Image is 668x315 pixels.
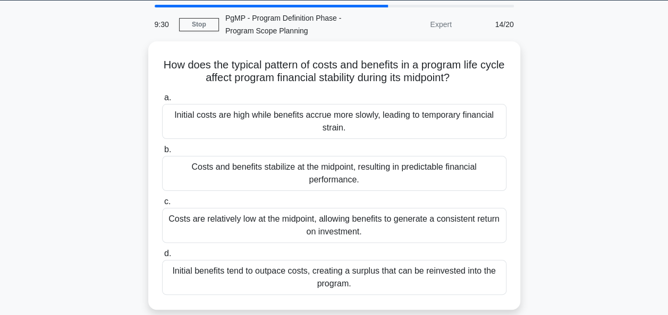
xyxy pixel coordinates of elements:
div: Initial benefits tend to outpace costs, creating a surplus that can be reinvested into the program. [162,260,506,295]
h5: How does the typical pattern of costs and benefits in a program life cycle affect program financi... [161,58,508,85]
span: d. [164,249,171,258]
span: c. [164,197,171,206]
div: 9:30 [148,14,179,35]
span: b. [164,145,171,154]
div: PgMP - Program Definition Phase - Program Scope Planning [219,7,365,41]
div: Costs are relatively low at the midpoint, allowing benefits to generate a consistent return on in... [162,208,506,243]
div: Initial costs are high while benefits accrue more slowly, leading to temporary financial strain. [162,104,506,139]
a: Stop [179,18,219,31]
div: Expert [365,14,458,35]
div: Costs and benefits stabilize at the midpoint, resulting in predictable financial performance. [162,156,506,191]
span: a. [164,93,171,102]
div: 14/20 [458,14,520,35]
